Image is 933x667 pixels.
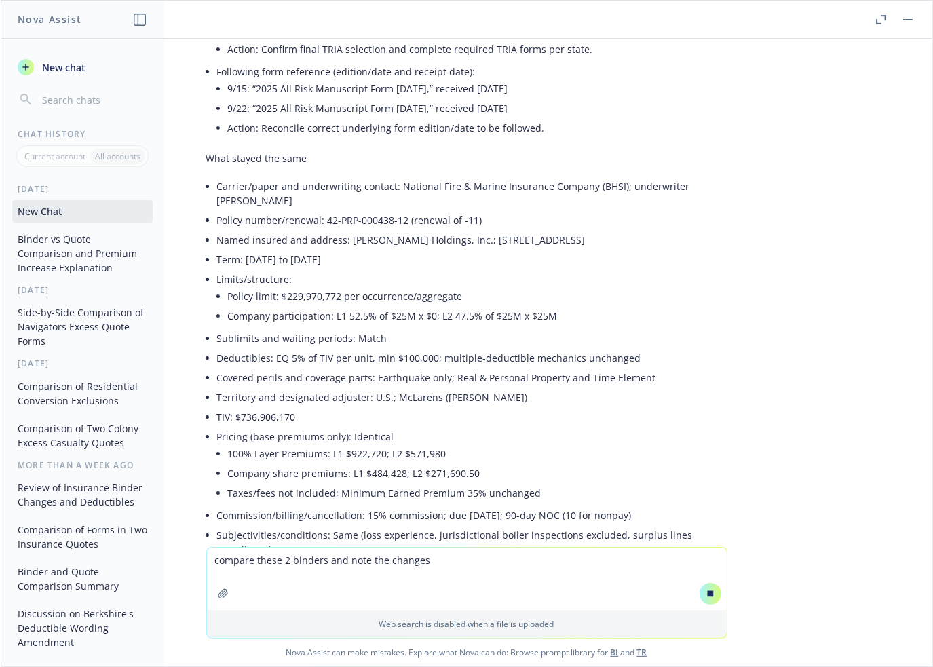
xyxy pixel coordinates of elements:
[637,647,647,658] a: TR
[6,639,927,666] span: Nova Assist can make mistakes. Explore what Nova can do: Browse prompt library for and
[39,60,85,75] span: New chat
[12,560,153,597] button: Binder and Quote Comparison Summary
[228,98,727,118] li: 9/22: “2025 All Risk Manuscript Form [DATE],” received [DATE]
[1,459,164,471] div: More than a week ago
[12,228,153,279] button: Binder vs Quote Comparison and Premium Increase Explanation
[1,284,164,296] div: [DATE]
[217,368,727,387] li: Covered perils and coverage parts: Earthquake only; Real & Personal Property and Time Element
[217,250,727,269] li: Term: [DATE] to [DATE]
[217,348,727,368] li: Deductibles: EQ 5% of TIV per unit, min $100,000; multiple-deductible mechanics unchanged
[1,128,164,140] div: Chat History
[228,286,727,306] li: Policy limit: $229,970,772 per occurrence/aggregate
[228,306,727,326] li: Company participation: L1 52.5% of $25M x $0; L2 47.5% of $25M x $25M
[39,90,147,109] input: Search chats
[228,39,727,59] li: Action: Confirm final TRIA selection and complete required TRIA forms per state.
[217,328,727,348] li: Sublimits and waiting periods: Match
[217,176,727,210] li: Carrier/paper and underwriting contact: National Fire & Marine Insurance Company (BHSI); underwri...
[228,79,727,98] li: 9/15: “2025 All Risk Manuscript Form [DATE],” received [DATE]
[217,407,727,427] li: TIV: $736,906,170
[18,12,81,26] h1: Nova Assist
[24,151,85,162] p: Current account
[217,62,727,140] li: Following form reference (edition/date and receipt date):
[228,483,727,503] li: Taxes/fees not included; Minimum Earned Premium 35% unchanged
[217,269,727,328] li: Limits/structure:
[217,210,727,230] li: Policy number/renewal: 42-PRP-000438-12 (renewal of -11)
[12,417,153,454] button: Comparison of Two Colony Excess Casualty Quotes
[215,618,719,630] p: Web search is disabled when a file is uploaded
[95,151,140,162] p: All accounts
[1,183,164,195] div: [DATE]
[217,387,727,407] li: Territory and designated adjuster: U.S.; McLarens ([PERSON_NAME])
[228,463,727,483] li: Company share premiums: L1 $484,428; L2 $271,690.50
[12,301,153,352] button: Side-by-Side Comparison of Navigators Excess Quote Forms
[217,230,727,250] li: Named insured and address: [PERSON_NAME] Holdings, Inc.; [STREET_ADDRESS]
[12,603,153,653] button: Discussion on Berkshire's Deductible Wording Amendment
[228,444,727,463] li: 100% Layer Premiums: L1 $922,720; L2 $571,980
[206,151,727,166] p: What stayed the same
[217,525,727,559] li: Subjectivities/conditions: Same (loss experience, jurisdictional boiler inspections excluded, sur...
[12,200,153,223] button: New Chat
[217,427,727,506] li: Pricing (base premiums only): Identical
[12,476,153,513] button: Review of Insurance Binder Changes and Deductibles
[217,506,727,525] li: Commission/billing/cancellation: 15% commission; due [DATE]; 90-day NOC (10 for nonpay)
[12,375,153,412] button: Comparison of Residential Conversion Exclusions
[1,358,164,369] div: [DATE]
[228,118,727,138] li: Action: Reconcile correct underlying form edition/date to be followed.
[12,55,153,79] button: New chat
[611,647,619,658] a: BI
[12,518,153,555] button: Comparison of Forms in Two Insurance Quotes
